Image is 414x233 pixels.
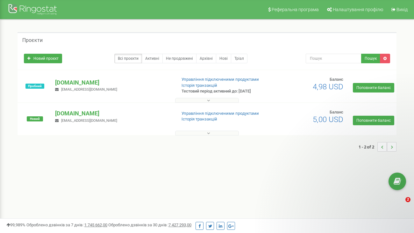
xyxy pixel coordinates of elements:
[330,77,343,82] span: Баланс
[108,223,191,227] span: Оброблено дзвінків за 30 днів :
[26,223,107,227] span: Оброблено дзвінків за 7 днів :
[361,54,380,63] button: Пошук
[24,54,62,63] a: Новий проєкт
[396,7,408,12] span: Вихід
[162,54,196,63] a: Не продовжені
[182,77,259,82] a: Управління підключеними продуктами
[55,79,171,87] p: [DOMAIN_NAME]
[55,109,171,118] p: [DOMAIN_NAME]
[313,115,343,124] span: 5,00 USD
[61,119,117,123] span: [EMAIL_ADDRESS][DOMAIN_NAME]
[216,54,231,63] a: Нові
[182,83,217,88] a: Історія транзакцій
[61,87,117,92] span: [EMAIL_ADDRESS][DOMAIN_NAME]
[333,7,383,12] span: Налаштування профілю
[359,136,396,158] nav: ...
[392,197,408,212] iframe: Intercom live chat
[27,116,43,121] span: Новий
[22,38,43,43] h5: Проєкти
[330,110,343,114] span: Баланс
[353,116,394,125] a: Поповнити баланс
[359,142,377,152] span: 1 - 2 of 2
[6,223,25,227] span: 99,989%
[84,223,107,227] u: 1 745 662,00
[168,223,191,227] u: 7 427 293,00
[196,54,216,63] a: Архівні
[272,7,319,12] span: Реферальна програма
[182,88,266,94] p: Тестовий період активний до: [DATE]
[405,197,410,202] span: 2
[231,54,247,63] a: Тріал
[25,84,44,89] span: Пробний
[142,54,163,63] a: Активні
[306,54,361,63] input: Пошук
[114,54,142,63] a: Всі проєкти
[182,117,217,121] a: Історія транзакцій
[182,111,259,116] a: Управління підключеними продуктами
[313,82,343,91] span: 4,98 USD
[353,83,394,93] a: Поповнити баланс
